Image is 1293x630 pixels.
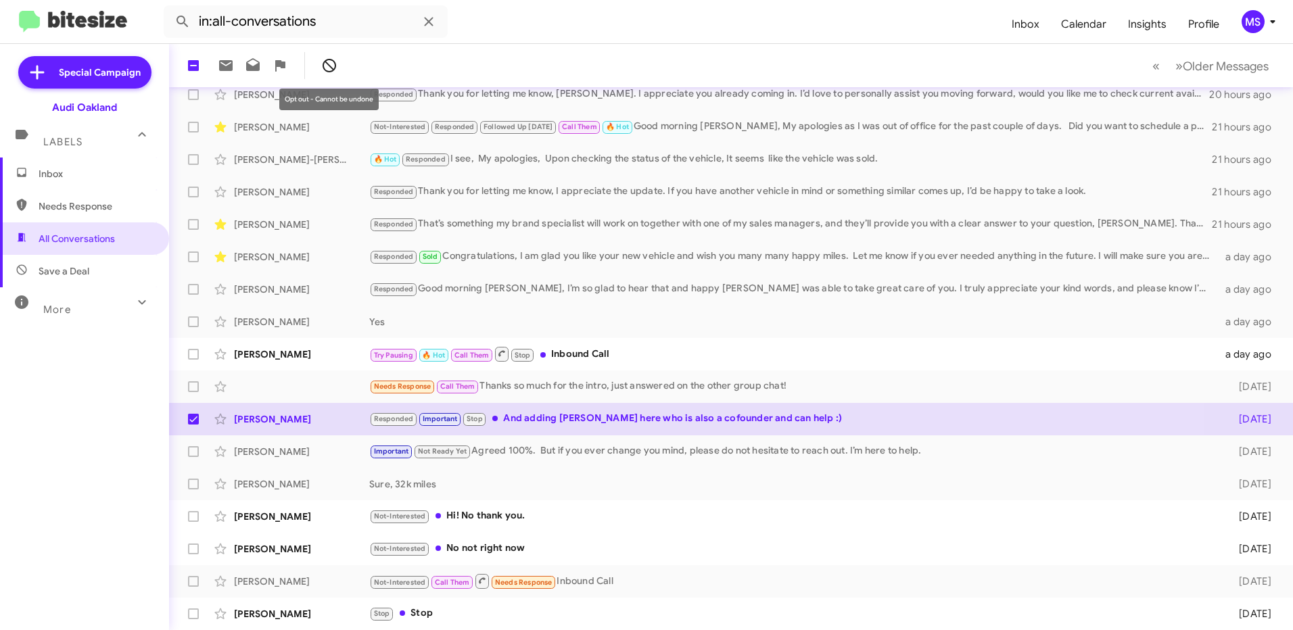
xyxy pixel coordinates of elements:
a: Profile [1177,5,1230,44]
span: Call Them [440,382,475,391]
div: Thank you for letting me know, [PERSON_NAME]. I appreciate you already coming in. I’d love to per... [369,87,1209,102]
span: Save a Deal [39,264,89,278]
span: 🔥 Hot [422,351,445,360]
span: Responded [374,220,414,228]
span: Responded [374,187,414,196]
div: a day ago [1217,250,1282,264]
span: Stop [515,351,531,360]
span: Responded [374,90,414,99]
span: Needs Response [39,199,154,213]
span: Not-Interested [374,512,426,520]
span: 🔥 Hot [606,122,629,131]
span: Responded [435,122,475,131]
div: Stop [369,606,1217,621]
a: Inbox [1001,5,1050,44]
span: Responded [374,285,414,293]
span: Special Campaign [59,66,141,79]
div: [PERSON_NAME] [234,510,369,523]
div: Thanks so much for the intro, just answered on the other group chat! [369,379,1217,394]
span: Responded [374,414,414,423]
span: Important [423,414,458,423]
div: Audi Oakland [52,101,117,114]
div: [PERSON_NAME] [234,607,369,621]
span: Inbox [39,167,154,180]
div: [PERSON_NAME] [234,347,369,361]
span: Older Messages [1183,59,1269,74]
div: 21 hours ago [1212,218,1282,231]
div: [PERSON_NAME] [234,185,369,199]
div: 21 hours ago [1212,185,1282,199]
div: [DATE] [1217,575,1282,588]
div: Good morning [PERSON_NAME], My apologies as I was out of office for the past couple of days. Did ... [369,119,1212,135]
div: [DATE] [1217,477,1282,491]
div: [DATE] [1217,607,1282,621]
div: Inbound Call [369,573,1217,589]
div: And adding [PERSON_NAME] here who is also a cofounder and can help :) [369,411,1217,427]
span: Needs Response [374,382,431,391]
span: Not Ready Yet [418,447,467,456]
span: Not-Interested [374,544,426,553]
div: a day ago [1217,283,1282,296]
div: [PERSON_NAME] [234,477,369,491]
a: Calendar [1050,5,1117,44]
a: Special Campaign [18,56,151,89]
div: 20 hours ago [1209,88,1282,101]
div: Inbound Call [369,345,1217,362]
span: Followed Up [DATE] [484,122,553,131]
span: Call Them [562,122,597,131]
button: Previous [1144,52,1168,80]
span: « [1152,57,1160,74]
div: That’s something my brand specialist will work on together with one of my sales managers, and the... [369,216,1212,232]
span: Responded [406,155,446,164]
div: Hi! No thank you. [369,508,1217,524]
a: Insights [1117,5,1177,44]
nav: Page navigation example [1145,52,1277,80]
div: 21 hours ago [1212,120,1282,134]
div: Agreed 100%. But if you ever change you mind, please do not hesitate to reach out. I’m here to help. [369,443,1217,459]
span: Labels [43,136,83,148]
div: Thank you for letting me know, I appreciate the update. If you have another vehicle in mind or so... [369,184,1212,199]
div: [PERSON_NAME] [234,218,369,231]
div: [DATE] [1217,380,1282,393]
div: Opt out - Cannot be undone [279,89,379,110]
div: I see, My apologies, Upon checking the status of the vehicle, It seems like the vehicle was sold. [369,151,1212,167]
div: [DATE] [1217,510,1282,523]
span: Stop [374,609,390,618]
div: [DATE] [1217,542,1282,556]
div: [DATE] [1217,412,1282,426]
span: Call Them [454,351,490,360]
span: Important [374,447,409,456]
div: [PERSON_NAME] [234,445,369,458]
div: [PERSON_NAME] [234,542,369,556]
span: Sold [423,252,438,261]
div: [PERSON_NAME] [234,315,369,329]
div: Sure, 32k miles [369,477,1217,491]
div: [PERSON_NAME]-[PERSON_NAME] [234,153,369,166]
div: [PERSON_NAME] [234,575,369,588]
span: Call Them [435,578,470,587]
button: MS [1230,10,1278,33]
span: All Conversations [39,232,115,245]
div: 21 hours ago [1212,153,1282,166]
div: No not right now [369,541,1217,556]
input: Search [164,5,448,38]
button: Next [1167,52,1277,80]
div: Congratulations, I am glad you like your new vehicle and wish you many many happy miles. Let me k... [369,249,1217,264]
div: Yes [369,315,1217,329]
div: [PERSON_NAME] [234,250,369,264]
div: a day ago [1217,347,1282,361]
div: a day ago [1217,315,1282,329]
div: Good morning [PERSON_NAME], I’m so glad to hear that and happy [PERSON_NAME] was able to take gre... [369,281,1217,297]
span: Not-Interested [374,122,426,131]
span: Responded [374,252,414,261]
div: MS [1242,10,1265,33]
span: Stop [467,414,483,423]
span: More [43,304,71,316]
span: 🔥 Hot [374,155,397,164]
span: Try Pausing [374,351,413,360]
span: Needs Response [495,578,553,587]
